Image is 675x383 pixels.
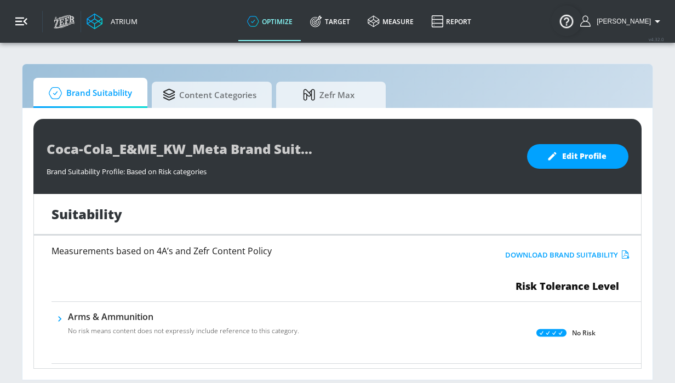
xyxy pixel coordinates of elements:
[68,326,299,336] p: No risk means content does not expressly include reference to this category.
[649,36,664,42] span: v 4.32.0
[527,144,628,169] button: Edit Profile
[44,80,132,106] span: Brand Suitability
[68,311,299,342] div: Arms & AmmunitionNo risk means content does not expressly include reference to this category.
[549,150,607,163] span: Edit Profile
[106,16,138,26] div: Atrium
[592,18,651,25] span: [PERSON_NAME]
[516,279,619,293] span: Risk Tolerance Level
[163,82,256,108] span: Content Categories
[572,327,596,339] p: No Risk
[580,15,664,28] button: [PERSON_NAME]
[301,2,359,41] a: Target
[87,13,138,30] a: Atrium
[238,2,301,41] a: optimize
[287,82,370,108] span: Zefr Max
[52,247,444,255] h6: Measurements based on 4A’s and Zefr Content Policy
[551,5,582,36] button: Open Resource Center
[422,2,480,41] a: Report
[52,205,122,223] h1: Suitability
[47,161,516,176] div: Brand Suitability Profile: Based on Risk categories
[502,247,632,264] button: Download Brand Suitability
[359,2,422,41] a: measure
[68,311,299,323] h6: Arms & Ammunition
